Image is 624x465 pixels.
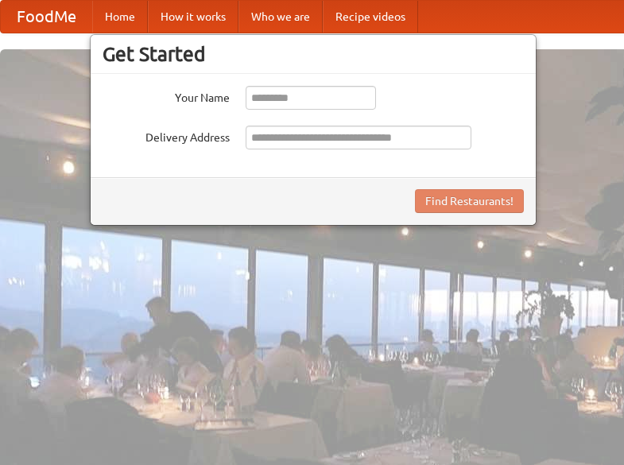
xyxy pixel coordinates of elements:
[1,1,92,33] a: FoodMe
[103,86,230,106] label: Your Name
[415,189,524,213] button: Find Restaurants!
[92,1,148,33] a: Home
[103,126,230,145] label: Delivery Address
[103,42,524,66] h3: Get Started
[323,1,418,33] a: Recipe videos
[148,1,238,33] a: How it works
[238,1,323,33] a: Who we are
